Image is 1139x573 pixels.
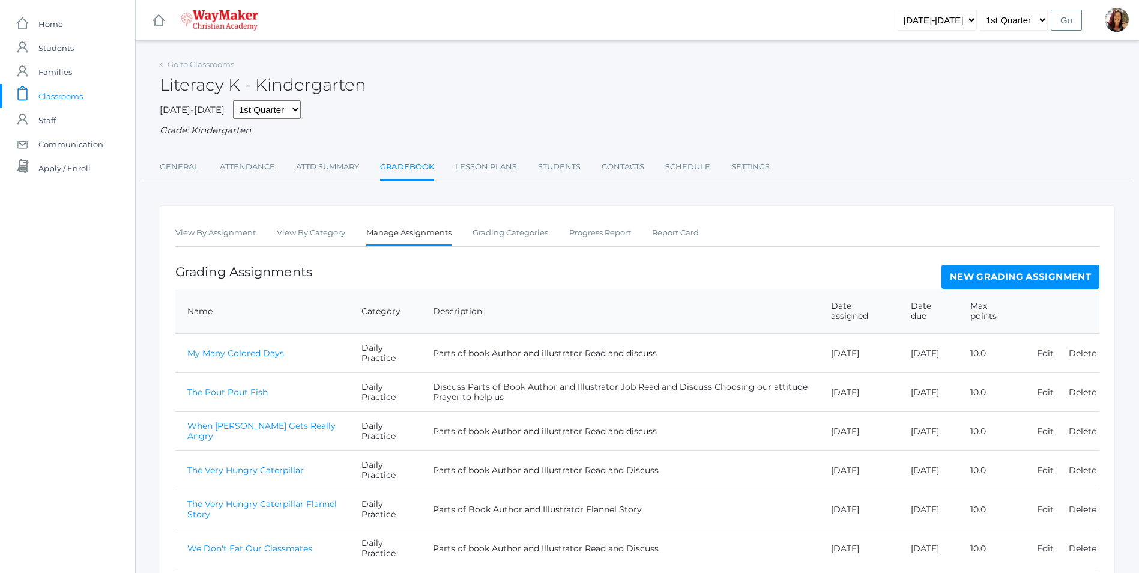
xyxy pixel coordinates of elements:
a: The Very Hungry Caterpillar [187,465,304,476]
div: Gina Pecor [1105,8,1129,32]
td: 10.0 [958,529,1025,568]
a: Delete [1069,543,1096,554]
td: [DATE] [899,334,958,373]
td: Parts of book Author and Illustrator Read and Discuss [421,451,819,490]
td: [DATE] [899,412,958,451]
a: We Don't Eat Our Classmates [187,543,312,554]
a: Lesson Plans [455,155,517,179]
input: Go [1051,10,1082,31]
td: 10.0 [958,373,1025,412]
th: Description [421,289,819,334]
td: Parts of book Author and Illustrator Read and Discuss [421,529,819,568]
a: Delete [1069,426,1096,437]
td: Daily Practice [349,373,421,412]
a: View By Assignment [175,221,256,245]
a: Edit [1037,426,1054,437]
a: The Pout Pout Fish [187,387,268,398]
a: Attendance [220,155,275,179]
td: [DATE] [819,490,899,529]
a: Edit [1037,387,1054,398]
a: View By Category [277,221,345,245]
td: 10.0 [958,412,1025,451]
a: Contacts [602,155,644,179]
a: Gradebook [380,155,434,181]
h2: Literacy K - Kindergarten [160,76,366,94]
td: [DATE] [819,373,899,412]
a: Settings [731,155,770,179]
th: Name [175,289,349,334]
a: The Very Hungry Caterpillar Flannel Story [187,499,337,520]
td: 10.0 [958,334,1025,373]
td: Parts of book Author and illustrator Read and discuss [421,334,819,373]
td: Daily Practice [349,529,421,568]
span: Families [38,60,72,84]
td: 10.0 [958,490,1025,529]
th: Date assigned [819,289,899,334]
td: 10.0 [958,451,1025,490]
span: Communication [38,132,103,156]
a: General [160,155,199,179]
a: New Grading Assignment [941,265,1099,289]
td: [DATE] [899,373,958,412]
td: [DATE] [899,529,958,568]
h1: Grading Assignments [175,265,312,279]
a: Delete [1069,465,1096,476]
td: [DATE] [819,451,899,490]
th: Date due [899,289,958,334]
td: [DATE] [899,451,958,490]
span: Students [38,36,74,60]
a: Students [538,155,581,179]
a: Edit [1037,348,1054,359]
span: Staff [38,108,56,132]
th: Max points [958,289,1025,334]
a: Progress Report [569,221,631,245]
a: Edit [1037,504,1054,515]
a: Attd Summary [296,155,359,179]
td: [DATE] [819,334,899,373]
span: [DATE]-[DATE] [160,104,225,115]
a: Schedule [665,155,710,179]
td: [DATE] [819,412,899,451]
a: Edit [1037,465,1054,476]
th: Category [349,289,421,334]
img: 4_waymaker-logo-stack-white.png [181,10,258,31]
a: Report Card [652,221,699,245]
td: [DATE] [899,490,958,529]
a: Go to Classrooms [168,59,234,69]
td: Discuss Parts of Book Author and Illustrator Job Read and Discuss Choosing our attitude Prayer to... [421,373,819,412]
td: [DATE] [819,529,899,568]
td: Parts of book Author and illustrator Read and discuss [421,412,819,451]
span: Home [38,12,63,36]
span: Apply / Enroll [38,156,91,180]
td: Parts of Book Author and Illustrator Flannel Story [421,490,819,529]
span: Classrooms [38,84,83,108]
td: Daily Practice [349,451,421,490]
a: Delete [1069,348,1096,359]
a: Edit [1037,543,1054,554]
a: Manage Assignments [366,221,452,247]
a: Delete [1069,504,1096,515]
a: Grading Categories [473,221,548,245]
div: Grade: Kindergarten [160,124,1115,138]
td: Daily Practice [349,412,421,451]
td: Daily Practice [349,490,421,529]
a: Delete [1069,387,1096,398]
td: Daily Practice [349,334,421,373]
a: My Many Colored Days [187,348,284,359]
a: When [PERSON_NAME] Gets Really Angry [187,420,336,441]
